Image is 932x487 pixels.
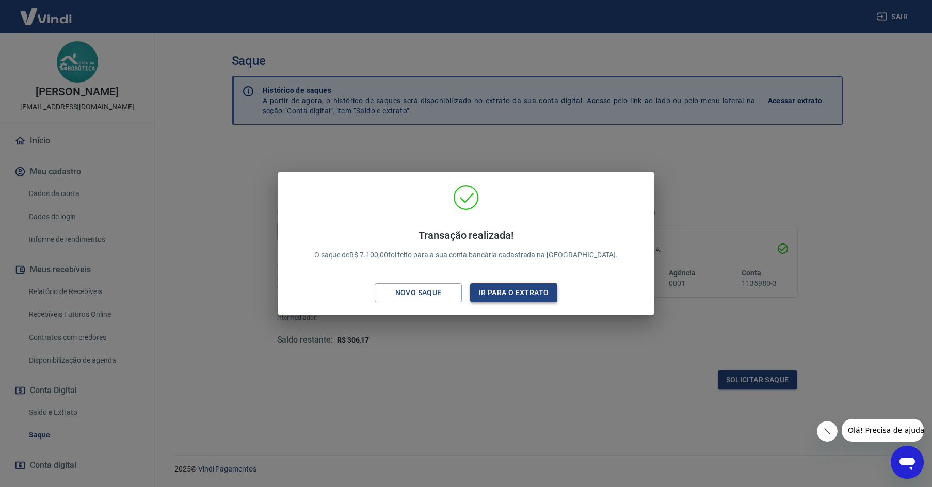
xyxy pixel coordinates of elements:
[6,7,87,15] span: Olá! Precisa de ajuda?
[383,286,454,299] div: Novo saque
[470,283,557,302] button: Ir para o extrato
[314,229,618,261] p: O saque de R$ 7.100,00 foi feito para a sua conta bancária cadastrada na [GEOGRAPHIC_DATA].
[891,446,924,479] iframe: Botão para abrir a janela de mensagens
[842,419,924,442] iframe: Mensagem da empresa
[817,421,838,442] iframe: Fechar mensagem
[375,283,462,302] button: Novo saque
[314,229,618,241] h4: Transação realizada!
